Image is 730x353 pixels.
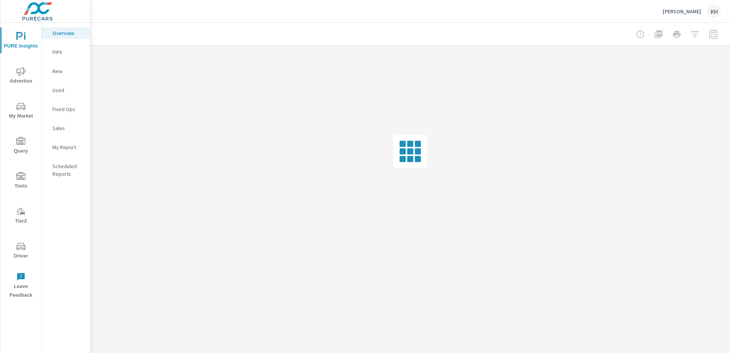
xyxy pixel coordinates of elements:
[52,162,84,178] p: Scheduled Reports
[3,137,39,156] span: Query
[707,5,721,18] div: KH
[42,103,90,115] div: Fixed Ops
[52,29,84,37] p: Overview
[3,102,39,121] span: My Market
[3,242,39,261] span: Driver
[52,48,84,56] p: PIPA
[52,67,84,75] p: New
[42,65,90,77] div: New
[42,46,90,58] div: PIPA
[52,86,84,94] p: Used
[3,207,39,226] span: Tier2
[42,161,90,180] div: Scheduled Reports
[42,142,90,153] div: My Report
[3,32,39,51] span: PURE Insights
[3,172,39,191] span: Tools
[3,67,39,86] span: Advertise
[42,84,90,96] div: Used
[42,122,90,134] div: Sales
[52,124,84,132] p: Sales
[3,272,39,300] span: Leave Feedback
[663,8,701,15] p: [PERSON_NAME]
[0,23,41,303] div: nav menu
[52,143,84,151] p: My Report
[42,27,90,39] div: Overview
[52,105,84,113] p: Fixed Ops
